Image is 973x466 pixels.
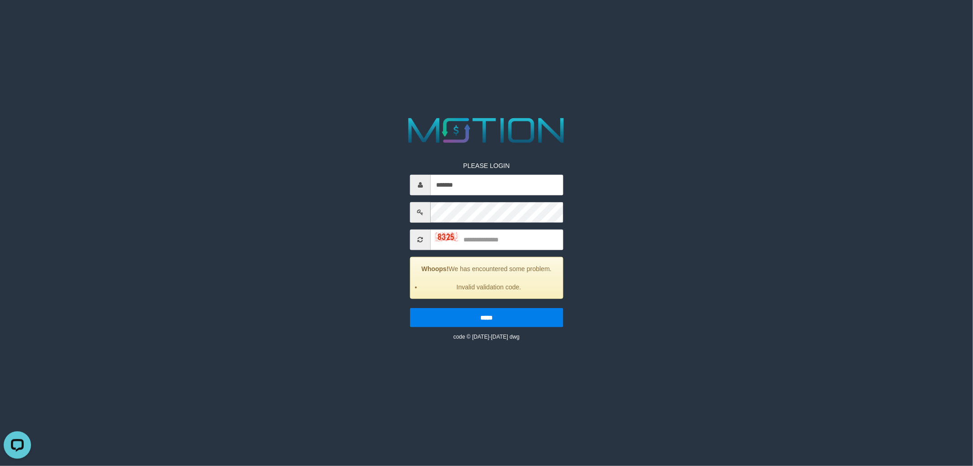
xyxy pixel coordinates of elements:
[421,265,449,272] strong: Whoops!
[410,257,563,298] div: We has encountered some problem.
[453,333,520,340] small: code © [DATE]-[DATE] dwg
[401,114,572,147] img: MOTION_logo.png
[4,4,31,31] button: Open LiveChat chat widget
[410,161,563,170] p: PLEASE LOGIN
[422,282,556,291] li: Invalid validation code.
[435,232,458,241] img: captcha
